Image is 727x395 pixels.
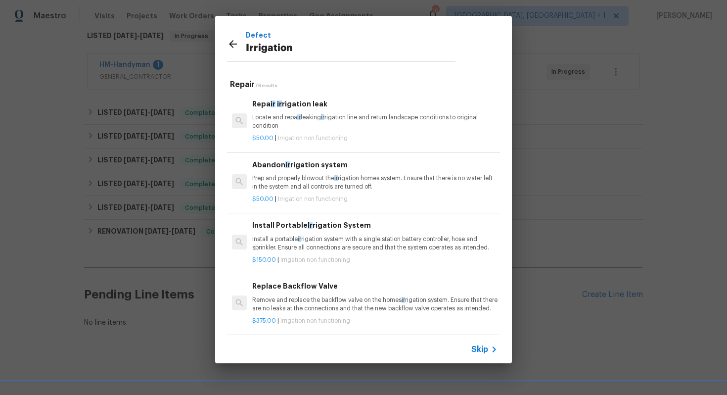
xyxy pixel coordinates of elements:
[277,100,282,107] span: ir
[334,175,338,181] span: ir
[252,235,498,252] p: Install a portable rigation system with a single station battery controller, hose and sprinkler. ...
[321,114,324,120] span: ir
[255,83,277,88] span: 7 Results
[252,113,498,130] p: Locate and repa leaking rigation line and return landscape conditions to original condition
[285,161,290,168] span: ir
[280,257,350,263] span: Irrigation non functioning
[297,114,301,120] span: ir
[252,135,273,141] span: $50.00
[252,281,498,292] h6: Replace Backflow Valve
[252,257,276,263] span: $150.00
[298,236,301,242] span: ir
[246,30,455,41] p: Defect
[402,297,405,303] span: ir
[252,196,273,202] span: $50.00
[252,195,498,203] p: |
[308,222,313,229] span: Ir
[252,174,498,191] p: Prep and properly blowout the rigation homes system. Ensure that there is no water left in the sy...
[252,256,498,264] p: |
[230,80,500,90] h5: Repair
[252,220,498,231] h6: Install Portable rigation System
[252,318,276,324] span: $375.00
[280,318,350,324] span: Irrigation non functioning
[252,317,498,325] p: |
[246,41,455,56] p: Irrigation
[471,345,488,354] span: Skip
[252,159,498,170] h6: Abandon rigation system
[252,296,498,313] p: Remove and replace the backflow valve on the homes rigation system. Ensure that there are no leak...
[271,100,275,107] span: ir
[252,99,498,109] h6: Repa rigation leak
[278,196,348,202] span: Irrigation non functioning
[252,134,498,143] p: |
[278,135,348,141] span: Irrigation non functioning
